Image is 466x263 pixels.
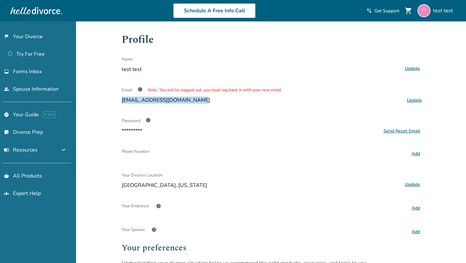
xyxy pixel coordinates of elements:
[148,87,282,93] span: Note: You will be logged out, you must log back in with your new email.
[407,97,422,103] span: Update
[403,64,422,73] button: Update
[433,7,456,14] span: test test
[122,53,133,66] span: Name
[156,203,161,209] span: help
[367,8,399,14] a: phone_in_talkGet Support
[151,227,157,232] span: help
[4,191,9,196] span: groups
[122,84,422,97] div: Email
[122,145,150,158] span: Phone Number
[4,173,9,178] span: shopping_basket
[383,128,420,134] div: Send Reset Email
[122,118,140,124] span: Password
[417,4,430,17] img: testtesttesttee@yopmail.com
[122,241,422,254] h2: Your preferences
[405,7,412,15] span: shopping_cart
[367,8,372,13] span: phone_in_talk
[122,182,400,189] span: [GEOGRAPHIC_DATA], [US_STATE]
[410,150,422,158] button: Add
[122,97,210,104] span: [EMAIL_ADDRESS][DOMAIN_NAME]
[122,223,145,236] span: Your Spouse
[4,112,9,117] span: explore
[122,200,150,212] span: Your Employer
[173,3,256,18] a: Schedule A Free Info Call
[122,169,162,182] span: Your Divorce Location
[4,86,9,92] span: people
[122,66,400,73] span: test test
[4,130,9,135] span: list_alt_check
[410,228,422,236] button: Add
[43,111,55,118] span: AI beta
[382,128,422,134] button: Send Reset Email
[4,34,9,39] span: flag_2
[4,147,9,153] span: menu_book
[122,32,422,48] h1: Profile
[403,180,422,189] button: Update
[374,8,399,14] span: Get Support
[434,232,466,263] iframe: Chat Widget
[138,87,143,92] span: info
[13,68,42,75] span: Forms Inbox
[410,204,422,212] button: Add
[4,69,9,74] span: inbox
[4,146,38,154] span: Resources
[60,146,67,154] span: expand_more
[146,118,151,123] span: info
